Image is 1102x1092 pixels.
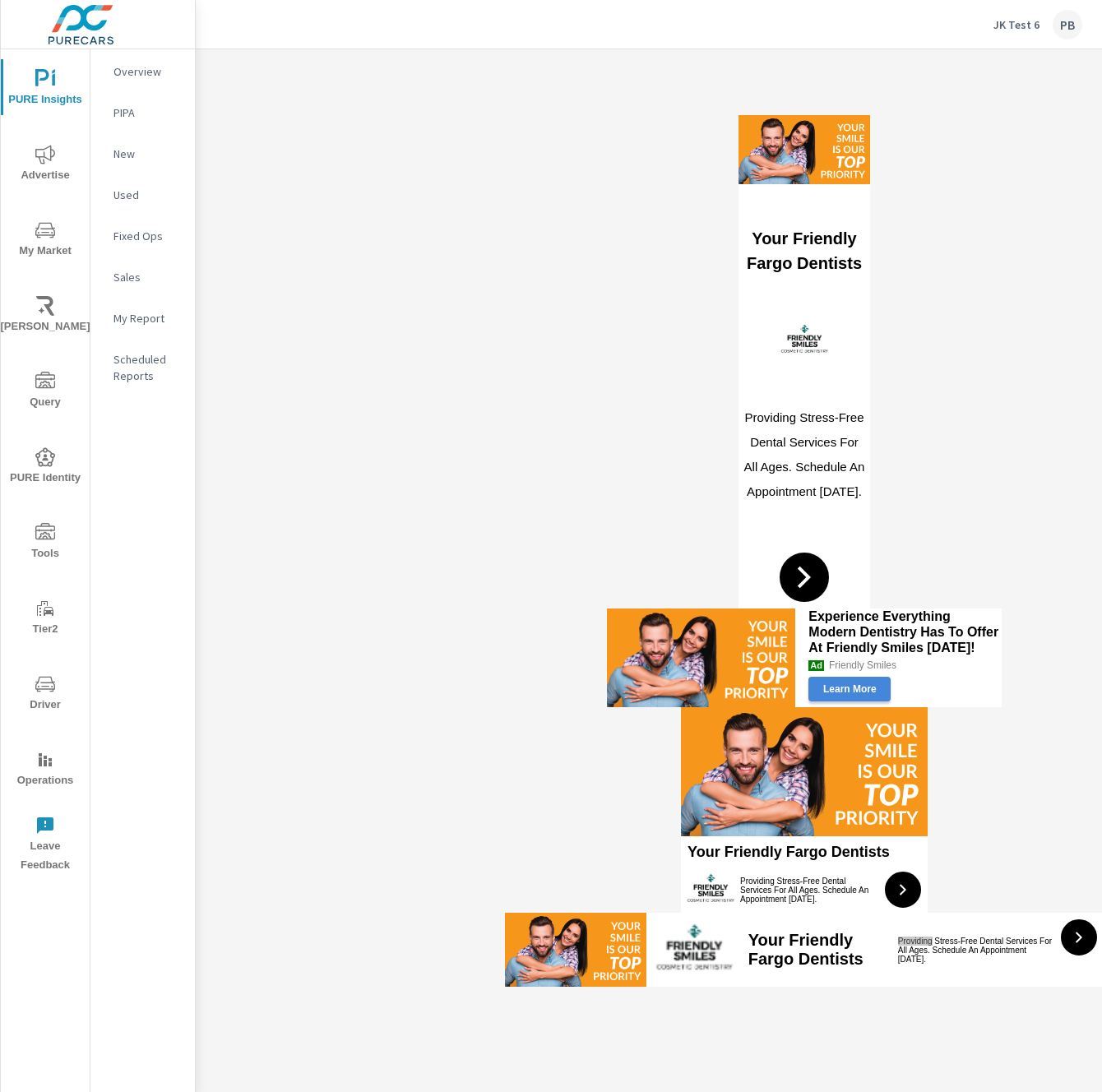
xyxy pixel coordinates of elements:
[90,100,195,125] div: PIPA
[829,659,896,671] div: Friendly Smiles
[113,63,182,80] p: Overview
[993,17,1039,32] p: JK Test 6
[6,372,85,412] span: Query
[90,265,195,289] div: Sales
[113,104,182,121] p: PIPA
[6,750,85,790] span: Operations
[113,310,182,326] p: My Report
[90,306,195,331] div: My Report
[739,115,870,184] img: w0Thq6C+sdxAQAAAABJRU5ErkJggg==
[740,877,878,904] div: Providing Stress-Free Dental Services For All Ages. Schedule An Appointment [DATE].
[607,608,795,707] img: w0Thq6C+sdxAQAAAABJRU5ErkJggg==
[6,296,85,336] span: [PERSON_NAME]
[748,931,891,969] div: Your Friendly Fargo Dentists
[743,226,865,275] div: Your Friendly Fargo Dentists
[6,674,85,715] span: Driver
[743,405,865,504] div: Providing Stress-Free Dental Services For All Ages. Schedule An Appointment [DATE].
[90,224,195,248] div: Fixed Ops
[6,447,85,488] span: PURE Identity
[808,660,824,671] div: Ad
[90,141,195,166] div: New
[90,59,195,84] div: Overview
[113,146,182,162] p: New
[775,317,834,363] img: mW+ZHolj1AfIB8jUfIB8gHyAfIB8gHyAfIB+g73r7Px4p9wJ75lxeAAAAAElFTkSuQmCC
[113,187,182,203] p: Used
[90,183,195,207] div: Used
[113,269,182,285] p: Sales
[505,913,646,987] img: w0Thq6C+sdxAQAAAABJRU5ErkJggg==
[6,816,85,875] span: Leave Feedback
[898,937,1054,964] div: Providing Stress-Free Dental Services For All Ages. Schedule An Appointment [DATE].
[6,599,85,639] span: Tier2
[113,228,182,244] p: Fixed Ops
[808,608,1002,655] div: Experience Everything Modern Dentistry Has To Offer At Friendly Smiles [DATE]!
[6,220,85,261] span: My Market
[688,844,921,861] div: Your Friendly Fargo Dentists
[6,145,85,185] span: Advertise
[6,69,85,109] span: PURE Insights
[90,347,195,388] div: Scheduled Reports
[681,867,740,913] img: mW+ZHolj1AfIB8jUfIB8gHyAfIB8gHyAfIB+g73r7Px4p9wJ75lxeAAAAAElFTkSuQmCC
[6,523,85,563] span: Tools
[813,682,886,696] span: Learn More
[113,351,182,384] p: Scheduled Reports
[1053,10,1082,39] div: PB
[646,913,742,987] img: mW+ZHolj1AfIB8jUfIB8gHyAfIB8gHyAfIB+g73r7Px4p9wJ75lxeAAAAAElFTkSuQmCC
[681,707,928,836] img: w0Thq6C+sdxAQAAAABJRU5ErkJggg==
[1,49,90,881] div: nav menu
[808,677,891,701] button: Learn More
